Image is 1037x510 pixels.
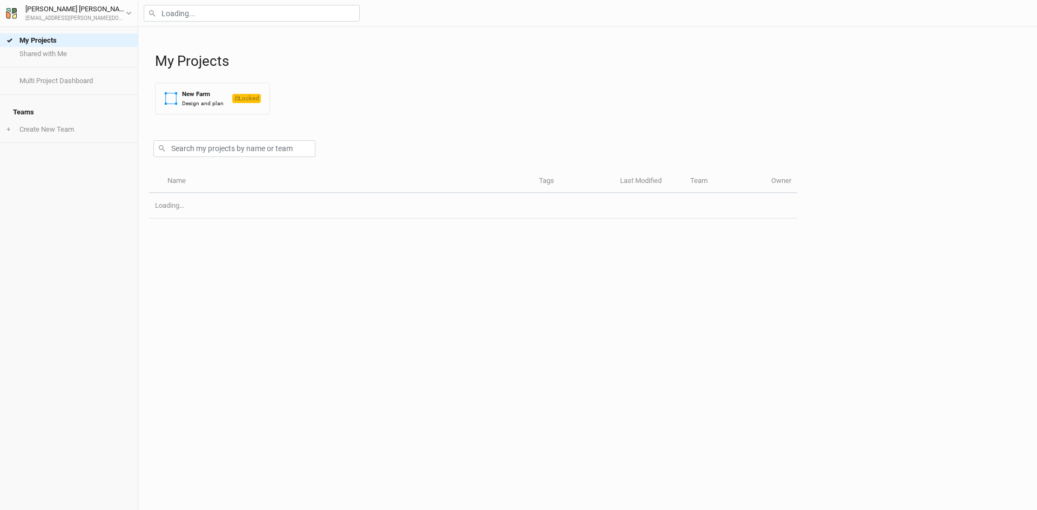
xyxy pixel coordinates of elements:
input: Search my projects by name or team [153,140,315,157]
div: [EMAIL_ADDRESS][PERSON_NAME][DOMAIN_NAME] [25,15,126,23]
button: [PERSON_NAME] [PERSON_NAME][EMAIL_ADDRESS][PERSON_NAME][DOMAIN_NAME] [5,3,132,23]
div: New Farm [182,90,224,99]
span: Locked [232,94,261,103]
input: Loading... [144,5,360,22]
div: Design and plan [182,99,224,107]
div: [PERSON_NAME] [PERSON_NAME] [25,4,126,15]
th: Name [161,170,533,193]
h4: Teams [6,101,131,123]
th: Team [684,170,765,193]
th: Owner [765,170,797,193]
button: New FarmDesign and planLocked [155,83,270,114]
span: + [6,125,10,134]
td: Loading... [149,193,797,219]
th: Last Modified [614,170,684,193]
h1: My Projects [155,53,1026,70]
th: Tags [533,170,614,193]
